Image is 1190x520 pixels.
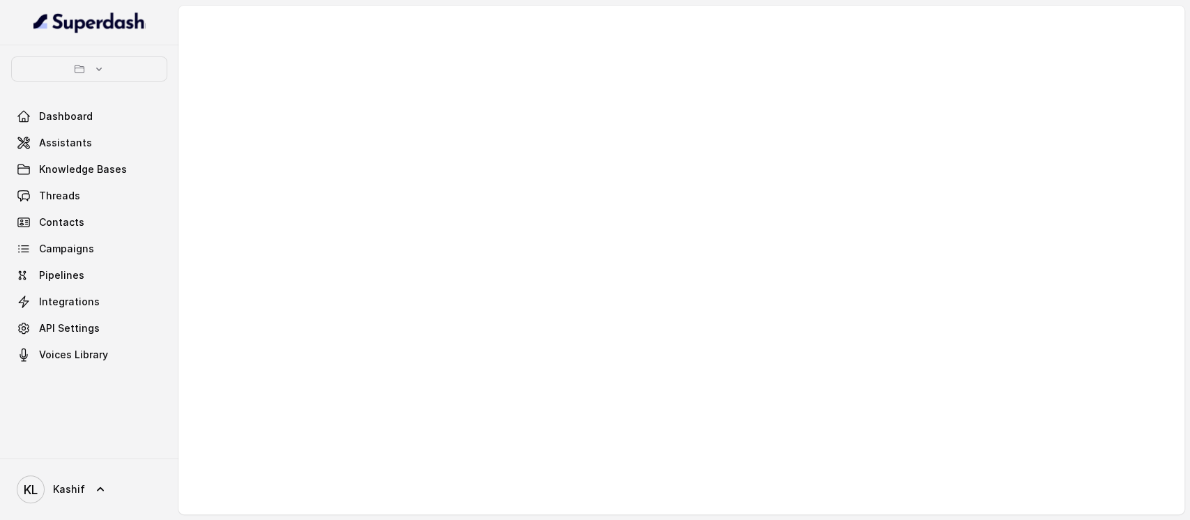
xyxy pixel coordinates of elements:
[39,215,84,229] span: Contacts
[39,242,94,256] span: Campaigns
[11,470,167,509] a: Kashif
[53,482,85,496] span: Kashif
[39,189,80,203] span: Threads
[11,236,167,261] a: Campaigns
[24,482,38,497] text: KL
[11,210,167,235] a: Contacts
[39,321,100,335] span: API Settings
[39,109,93,123] span: Dashboard
[11,183,167,208] a: Threads
[39,136,92,150] span: Assistants
[11,342,167,367] a: Voices Library
[11,157,167,182] a: Knowledge Bases
[11,130,167,155] a: Assistants
[33,11,146,33] img: light.svg
[39,162,127,176] span: Knowledge Bases
[39,295,100,309] span: Integrations
[39,348,108,362] span: Voices Library
[11,289,167,314] a: Integrations
[11,104,167,129] a: Dashboard
[11,263,167,288] a: Pipelines
[11,316,167,341] a: API Settings
[39,268,84,282] span: Pipelines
